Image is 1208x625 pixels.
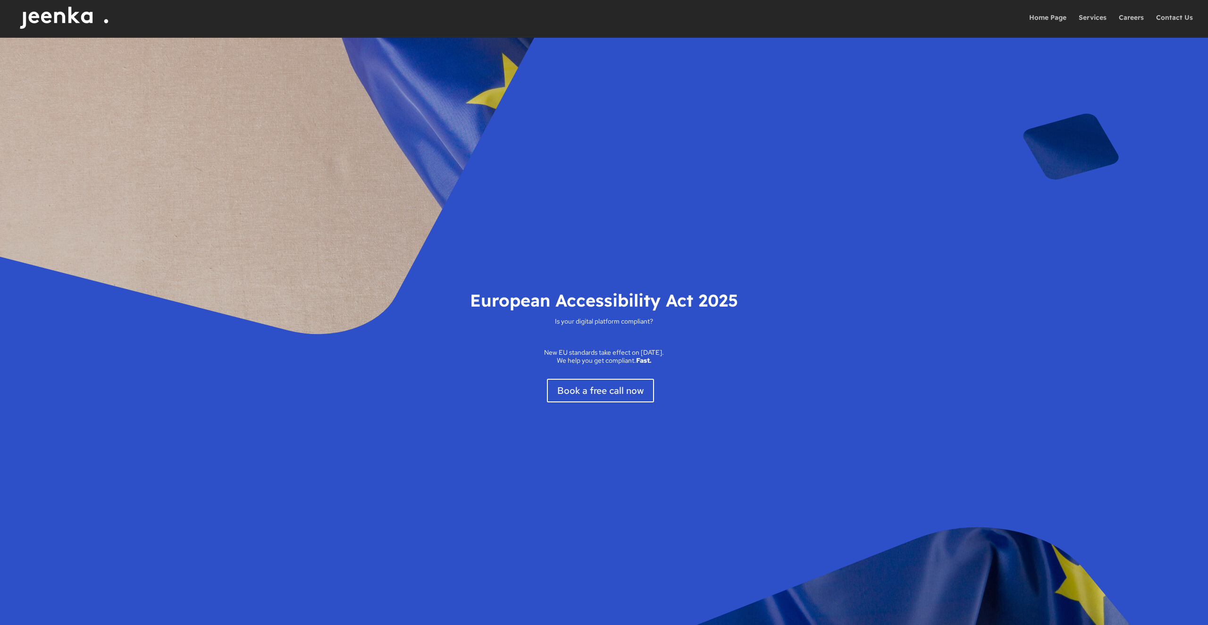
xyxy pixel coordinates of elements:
[547,379,654,402] a: Book a free call now
[420,349,788,365] p: New EU standards take effect on [DATE]. We help you get compliant.
[420,317,788,349] span: Is your digital platform compliant?
[1029,14,1066,35] a: Home Page
[1079,14,1107,35] a: Services
[1119,14,1144,35] a: Careers
[420,289,788,317] h1: European Accessibility Act 2025
[636,356,652,365] strong: Fast.
[1156,14,1193,35] a: Contact Us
